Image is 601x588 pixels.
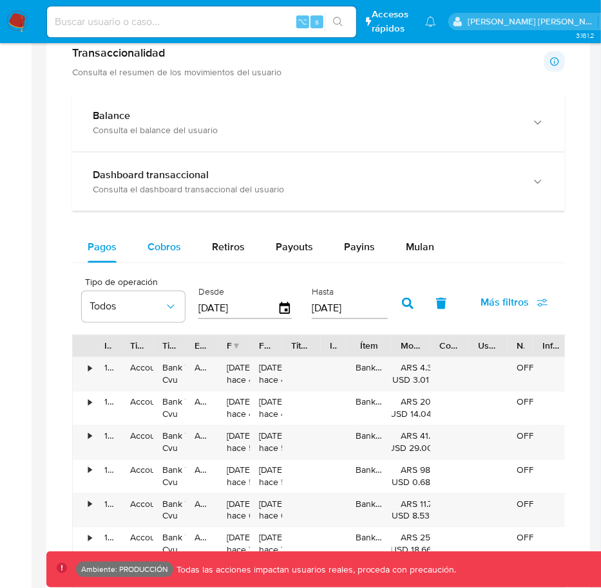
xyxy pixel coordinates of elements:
[315,15,319,28] span: s
[81,567,168,572] p: Ambiente: PRODUCCIÓN
[47,14,356,30] input: Buscar usuario o caso...
[173,564,457,576] p: Todas las acciones impactan usuarios reales, proceda con precaución.
[468,15,598,28] p: mauro.ibarra@mercadolibre.com
[576,30,595,41] span: 3.161.2
[425,16,436,27] a: Notificaciones
[325,13,351,31] button: search-icon
[372,8,413,35] span: Accesos rápidos
[298,15,307,28] span: ⌥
